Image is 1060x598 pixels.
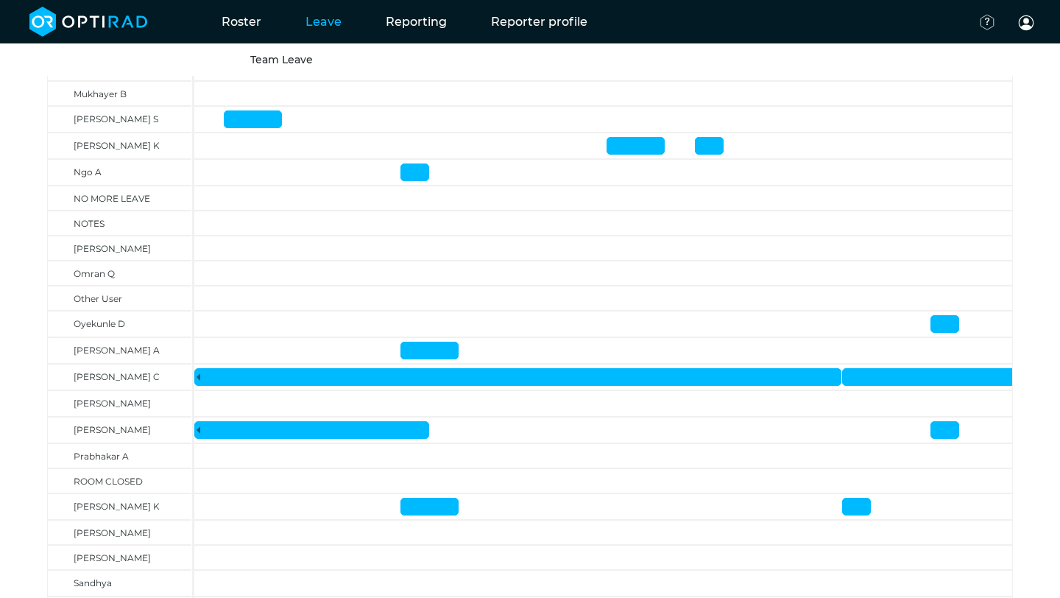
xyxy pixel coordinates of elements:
span: [PERSON_NAME] [74,424,151,435]
span: [PERSON_NAME] A [74,345,160,356]
span: [PERSON_NAME] K [74,140,160,151]
span: NO MORE LEAVE [74,193,150,204]
span: [PERSON_NAME] S [74,113,158,124]
span: [PERSON_NAME] C [74,371,160,382]
span: Other User [74,293,122,304]
span: Ngo A [74,166,102,177]
span: [PERSON_NAME] [74,552,151,563]
a: Team Leave [250,53,313,66]
span: ROOM CLOSED [74,476,143,487]
span: [PERSON_NAME] [74,527,151,538]
span: [PERSON_NAME] K [74,501,160,512]
span: NOTES [74,218,105,229]
img: brand-opti-rad-logos-blue-and-white-d2f68631ba2948856bd03f2d395fb146ddc8fb01b4b6e9315ea85fa773367... [29,7,148,37]
span: Sandhya [74,577,112,588]
span: Mukhayer B [74,88,127,99]
span: [PERSON_NAME] [74,243,151,254]
span: [PERSON_NAME] [74,398,151,409]
span: Prabhakar A [74,451,129,462]
span: Oyekunle D [74,318,125,329]
span: Omran Q [74,268,115,279]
